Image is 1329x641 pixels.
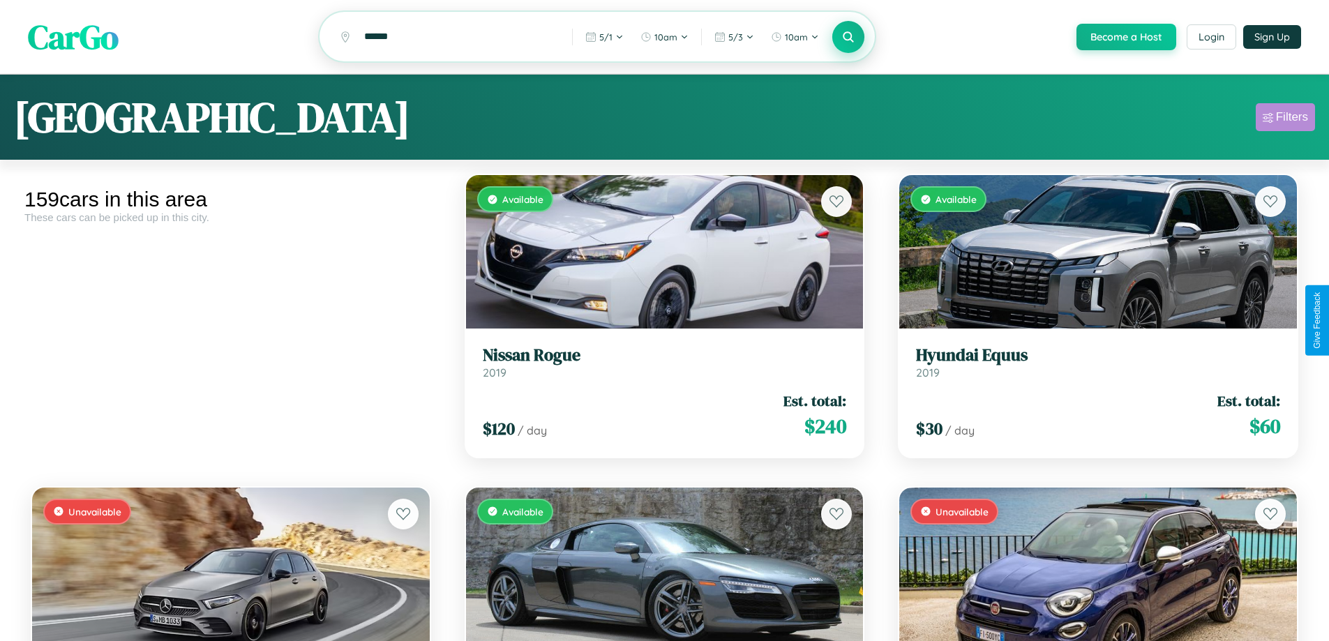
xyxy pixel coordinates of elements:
[68,506,121,518] span: Unavailable
[1076,24,1176,50] button: Become a Host
[599,31,613,43] span: 5 / 1
[936,193,977,205] span: Available
[804,412,846,440] span: $ 240
[483,345,847,365] h3: Nissan Rogue
[785,31,808,43] span: 10am
[24,211,437,223] div: These cars can be picked up in this city.
[654,31,677,43] span: 10am
[483,365,506,379] span: 2019
[502,506,543,518] span: Available
[916,345,1280,365] h3: Hyundai Equus
[916,345,1280,379] a: Hyundai Equus2019
[518,423,547,437] span: / day
[24,188,437,211] div: 159 cars in this area
[728,31,743,43] span: 5 / 3
[1276,110,1308,124] div: Filters
[707,26,761,48] button: 5/3
[578,26,631,48] button: 5/1
[1256,103,1315,131] button: Filters
[916,417,943,440] span: $ 30
[483,345,847,379] a: Nissan Rogue2019
[1187,24,1236,50] button: Login
[483,417,515,440] span: $ 120
[1312,292,1322,349] div: Give Feedback
[936,506,989,518] span: Unavailable
[1249,412,1280,440] span: $ 60
[764,26,826,48] button: 10am
[1243,25,1301,49] button: Sign Up
[1217,391,1280,411] span: Est. total:
[502,193,543,205] span: Available
[633,26,696,48] button: 10am
[28,14,119,60] span: CarGo
[783,391,846,411] span: Est. total:
[916,365,940,379] span: 2019
[14,89,410,146] h1: [GEOGRAPHIC_DATA]
[945,423,975,437] span: / day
